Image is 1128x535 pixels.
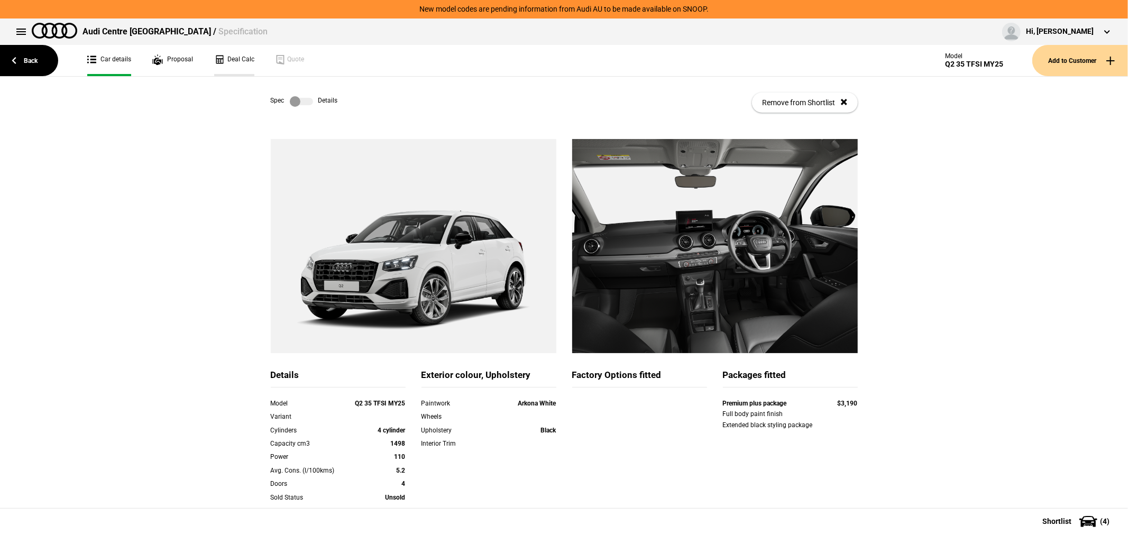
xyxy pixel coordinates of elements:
span: Shortlist [1042,518,1071,525]
strong: 4 [402,480,406,487]
div: Power [271,451,352,462]
strong: Arkona White [518,400,556,407]
div: Variant [271,411,352,422]
strong: Unsold [386,494,406,501]
a: Deal Calc [214,45,254,76]
strong: 1498 [391,440,406,447]
a: Proposal [152,45,193,76]
div: Hi, [PERSON_NAME] [1026,26,1094,37]
div: Doors [271,478,352,489]
button: Shortlist(4) [1026,508,1128,534]
a: Car details [87,45,131,76]
div: Details [271,369,406,388]
span: Specification [218,26,268,36]
div: Wheels [421,411,475,422]
div: Interior Trim [421,438,475,449]
div: Model [945,52,1003,60]
div: Upholstery [421,425,475,436]
div: Paintwork [421,398,475,409]
img: audi.png [32,23,77,39]
div: Avg. Cons. (l/100kms) [271,465,352,476]
strong: Premium plus package [723,400,787,407]
strong: $3,190 [838,400,858,407]
strong: 4 cylinder [378,427,406,434]
div: Factory Options fitted [572,369,707,388]
strong: 110 [395,453,406,460]
div: Spec Details [271,96,338,107]
strong: 5.2 [397,467,406,474]
div: Model [271,398,352,409]
button: Add to Customer [1032,45,1128,76]
div: Sold Status [271,492,352,503]
div: Packages fitted [723,369,858,388]
div: Audi Centre [GEOGRAPHIC_DATA] / [82,26,268,38]
span: ( 4 ) [1100,518,1109,525]
strong: Q2 35 TFSI MY25 [355,400,406,407]
button: Remove from Shortlist [752,93,858,113]
strong: Black [541,427,556,434]
div: Capacity cm3 [271,438,352,449]
div: Full body paint finish Extended black styling package [723,409,858,430]
div: Exterior colour, Upholstery [421,369,556,388]
div: Cylinders [271,425,352,436]
div: Q2 35 TFSI MY25 [945,60,1003,69]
